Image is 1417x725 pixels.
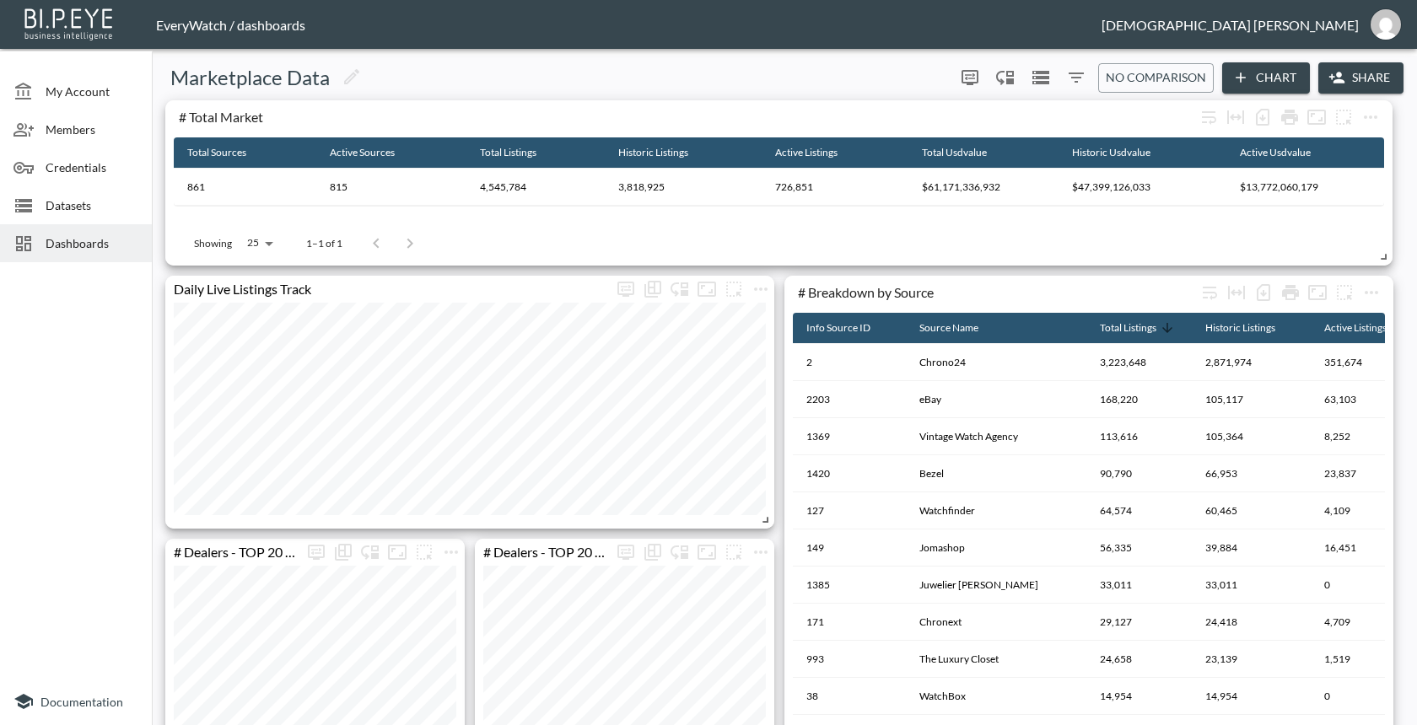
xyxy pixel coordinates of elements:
[1304,279,1331,306] button: Fullscreen
[1027,64,1054,91] button: Datasets
[1102,17,1359,33] div: [DEMOGRAPHIC_DATA] [PERSON_NAME]
[239,232,279,254] div: 25
[1106,67,1206,89] span: No comparison
[906,344,1086,381] th: Chrono24
[906,381,1086,418] th: eBay
[693,276,720,303] button: Fullscreen
[956,64,983,91] button: more
[1086,641,1192,678] th: 24,658
[1086,418,1192,455] th: 113,616
[747,539,774,566] span: Chart settings
[342,67,362,87] svg: Edit
[1318,62,1404,94] button: Share
[1072,142,1172,163] span: Historic Usdvalue
[720,539,747,566] button: more
[1222,62,1310,94] button: Chart
[762,169,908,206] th: 726,851
[666,539,693,566] div: Enable/disable chart dragging
[1059,169,1226,206] th: $47,399,126,033
[1063,64,1090,91] button: Filters
[357,539,384,566] div: Enable/disable chart dragging
[1072,142,1150,163] div: Historic Usdvalue
[919,318,1000,338] span: Source Name
[1192,604,1311,641] th: 24,418
[1222,104,1249,131] div: Toggle table layout between fixed and auto (default: auto)
[411,542,438,558] span: Attach chart to a group
[194,236,232,250] p: Showing
[1277,279,1304,306] div: Print
[330,142,395,163] div: Active Sources
[1100,318,1178,338] span: Total Listings
[303,539,330,566] span: Display settings
[793,529,906,567] th: 149
[806,318,892,338] span: Info Source ID
[793,418,906,455] th: 1369
[922,142,987,163] div: Total Usdvalue
[919,318,978,338] div: Source Name
[1249,104,1276,131] div: Number of rows selected for download: 1
[992,64,1019,91] div: Enable/disable chart dragging
[179,109,1195,125] div: # Total Market
[1330,104,1357,131] button: more
[466,169,606,206] th: 4,545,784
[906,492,1086,529] th: Watchfinder
[1371,9,1401,40] img: b0851220ef7519462eebfaf84ab7640e
[793,492,906,529] th: 127
[1086,678,1192,715] th: 14,954
[793,381,906,418] th: 2203
[330,539,357,566] div: Show chart as table
[793,567,906,604] th: 1385
[798,284,1196,300] div: # Breakdown by Source
[438,539,465,566] span: Chart settings
[639,539,666,566] div: Show chart as table
[1086,567,1192,604] th: 33,011
[906,678,1086,715] th: WatchBox
[1324,318,1387,338] div: Active Listings
[612,539,639,566] button: more
[306,236,342,250] p: 1–1 of 1
[693,539,720,566] button: Fullscreen
[165,544,303,560] div: # Dealers - TOP 20 by active listing count
[1192,381,1311,418] th: 105,117
[793,678,906,715] th: 38
[612,276,639,303] button: more
[1226,169,1384,206] th: $13,772,060,179
[1357,104,1384,131] button: more
[1358,279,1385,306] span: Chart settings
[618,142,710,163] span: Historic Listings
[1196,279,1223,306] div: Wrap text
[1303,104,1330,131] button: Fullscreen
[1205,318,1275,338] div: Historic Listings
[793,455,906,492] th: 1420
[639,276,666,303] div: Show chart as table
[747,539,774,566] button: more
[1098,63,1214,93] button: No comparison
[1192,567,1311,604] th: 33,011
[1240,142,1333,163] span: Active Usdvalue
[1195,104,1222,131] div: Wrap text
[1192,492,1311,529] th: 60,465
[1086,344,1192,381] th: 3,223,648
[1192,678,1311,715] th: 14,954
[1086,381,1192,418] th: 168,220
[46,121,138,138] span: Members
[612,276,639,303] span: Display settings
[187,142,268,163] span: Total Sources
[411,539,438,566] button: more
[1192,455,1311,492] th: 66,953
[666,276,693,303] div: Enable/disable chart dragging
[1358,279,1385,306] button: more
[747,276,774,303] span: Chart settings
[908,169,1059,206] th: $61,171,336,932
[1192,418,1311,455] th: 105,364
[1240,142,1311,163] div: Active Usdvalue
[330,142,417,163] span: Active Sources
[906,604,1086,641] th: Chronext
[316,169,466,206] th: 815
[1276,104,1303,131] div: Print
[13,691,138,712] a: Documentation
[1205,318,1297,338] span: Historic Listings
[618,142,688,163] div: Historic Listings
[1359,4,1413,45] button: vishnu@everywatch.com
[775,142,859,163] span: Active Listings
